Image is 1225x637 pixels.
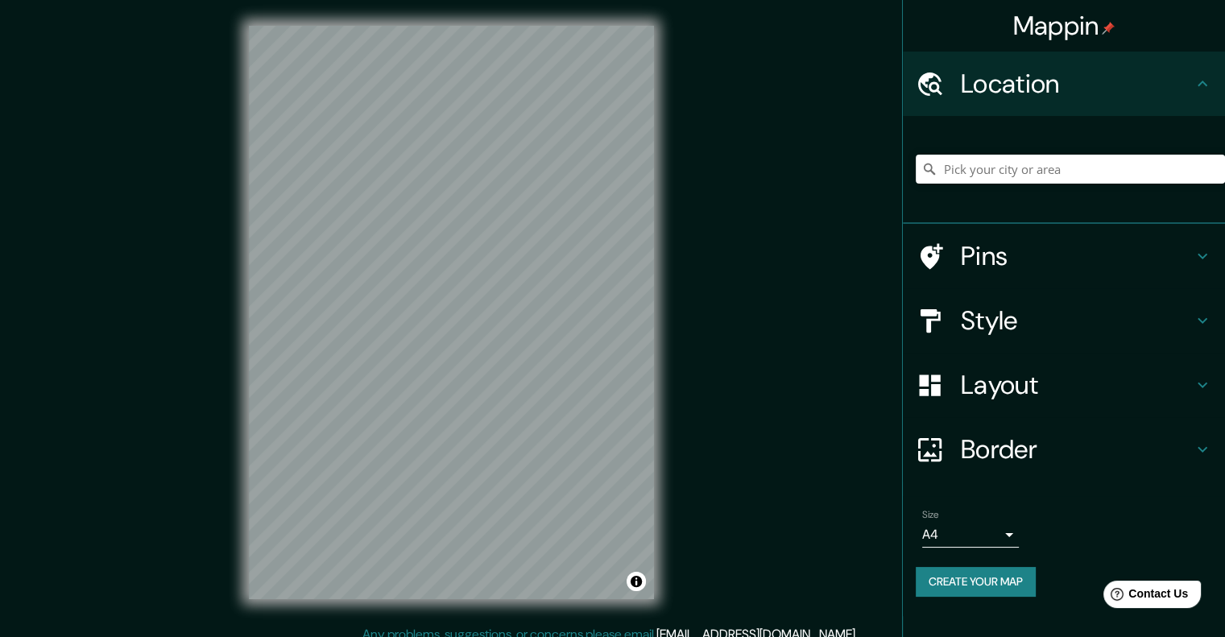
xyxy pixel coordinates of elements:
[903,224,1225,288] div: Pins
[903,417,1225,482] div: Border
[903,288,1225,353] div: Style
[249,26,654,599] canvas: Map
[916,155,1225,184] input: Pick your city or area
[961,304,1193,337] h4: Style
[922,508,939,522] label: Size
[961,240,1193,272] h4: Pins
[1013,10,1115,42] h4: Mappin
[961,68,1193,100] h4: Location
[903,353,1225,417] div: Layout
[916,567,1036,597] button: Create your map
[1082,574,1207,619] iframe: Help widget launcher
[903,52,1225,116] div: Location
[961,369,1193,401] h4: Layout
[1102,22,1115,35] img: pin-icon.png
[627,572,646,591] button: Toggle attribution
[961,433,1193,465] h4: Border
[922,522,1019,548] div: A4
